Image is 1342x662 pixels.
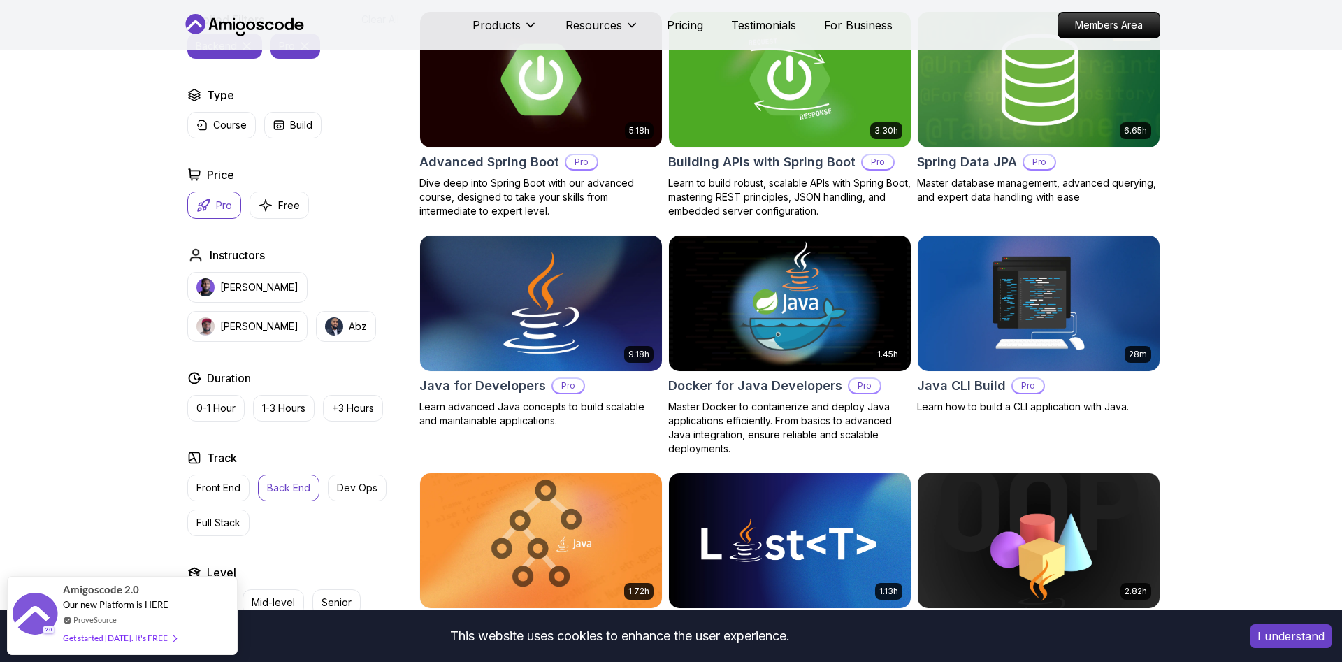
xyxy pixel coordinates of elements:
img: Advanced Spring Boot card [420,12,662,147]
div: Get started [DATE]. It's FREE [63,630,176,646]
a: Spring Data JPA card6.65hNEWSpring Data JPAProMaster database management, advanced querying, and ... [917,11,1160,204]
button: Accept cookies [1250,624,1332,648]
button: Products [472,17,537,45]
p: Learn how to build a CLI application with Java. [917,400,1160,414]
a: Advanced Spring Boot card5.18hAdvanced Spring BootProDive deep into Spring Boot with our advanced... [419,11,663,218]
h2: Duration [207,370,251,387]
p: Pro [863,155,893,169]
p: [PERSON_NAME] [220,319,298,333]
p: 1.13h [879,586,898,597]
button: Front End [187,475,250,501]
p: Dev Ops [337,481,377,495]
button: Dev Ops [328,475,387,501]
h2: Price [207,166,234,183]
button: Mid-level [243,589,304,616]
button: instructor img[PERSON_NAME] [187,311,308,342]
p: Back End [267,481,310,495]
a: Building APIs with Spring Boot card3.30hBuilding APIs with Spring BootProLearn to build robust, s... [668,11,911,218]
p: 1-3 Hours [262,401,305,415]
button: +3 Hours [323,395,383,422]
button: Back End [258,475,319,501]
p: +3 Hours [332,401,374,415]
p: Mid-level [252,596,295,610]
p: 28m [1129,349,1147,360]
img: Spring Data JPA card [918,12,1160,147]
img: instructor img [196,317,215,336]
button: Pro [187,192,241,219]
p: Products [472,17,521,34]
img: Building APIs with Spring Boot card [669,12,911,147]
button: instructor imgAbz [316,311,376,342]
img: Java CLI Build card [918,236,1160,371]
img: Docker for Java Developers card [669,236,911,371]
p: [PERSON_NAME] [220,280,298,294]
img: Java Object Oriented Programming card [918,473,1160,609]
p: Front End [196,481,240,495]
p: Learn to build robust, scalable APIs with Spring Boot, mastering REST principles, JSON handling, ... [668,176,911,218]
a: Java for Developers card9.18hJava for DevelopersProLearn advanced Java concepts to build scalable... [419,235,663,428]
img: instructor img [325,317,343,336]
div: This website uses cookies to enhance the user experience. [10,621,1229,652]
p: Dive deep into Spring Boot with our advanced course, designed to take your skills from intermedia... [419,176,663,218]
h2: Instructors [210,247,265,264]
a: Testimonials [731,17,796,34]
h2: Java for Developers [419,376,546,396]
p: Free [278,199,300,213]
p: Master Docker to containerize and deploy Java applications efficiently. From basics to advanced J... [668,400,911,456]
img: Java for Developers card [414,232,668,374]
p: Master database management, advanced querying, and expert data handling with ease [917,176,1160,204]
button: Full Stack [187,510,250,536]
h2: Advanced Spring Boot [419,152,559,172]
a: ProveSource [73,614,117,626]
button: Build [264,112,322,138]
p: Pro [1013,379,1044,393]
button: Resources [565,17,639,45]
p: 5.18h [629,125,649,136]
p: Abz [349,319,367,333]
h2: Java CLI Build [917,376,1006,396]
p: Pro [1024,155,1055,169]
p: 0-1 Hour [196,401,236,415]
p: 2.82h [1125,586,1147,597]
img: instructor img [196,278,215,296]
h2: Building APIs with Spring Boot [668,152,856,172]
p: Pro [216,199,232,213]
a: Pricing [667,17,703,34]
p: Pro [566,155,597,169]
p: 1.45h [877,349,898,360]
h2: Track [207,449,237,466]
p: Course [213,118,247,132]
p: Learn advanced Java concepts to build scalable and maintainable applications. [419,400,663,428]
p: 9.18h [628,349,649,360]
h2: Level [207,564,236,581]
p: Members Area [1058,13,1160,38]
button: instructor img[PERSON_NAME] [187,272,308,303]
h2: Type [207,87,234,103]
p: Senior [322,596,352,610]
p: Build [290,118,312,132]
a: Java CLI Build card28mJava CLI BuildProLearn how to build a CLI application with Java. [917,235,1160,414]
img: provesource social proof notification image [13,593,58,638]
p: 1.72h [628,586,649,597]
a: Members Area [1058,12,1160,38]
h2: Docker for Java Developers [668,376,842,396]
img: Java Generics card [669,473,911,609]
button: Free [250,192,309,219]
span: Our new Platform is HERE [63,599,168,610]
a: Docker for Java Developers card1.45hDocker for Java DevelopersProMaster Docker to containerize an... [668,235,911,456]
h2: Spring Data JPA [917,152,1017,172]
button: Course [187,112,256,138]
a: For Business [824,17,893,34]
button: 1-3 Hours [253,395,315,422]
p: Pro [849,379,880,393]
p: Full Stack [196,516,240,530]
p: 3.30h [874,125,898,136]
p: Resources [565,17,622,34]
p: Pro [553,379,584,393]
p: 6.65h [1124,125,1147,136]
img: Java Data Structures card [420,473,662,609]
span: Amigoscode 2.0 [63,582,139,598]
